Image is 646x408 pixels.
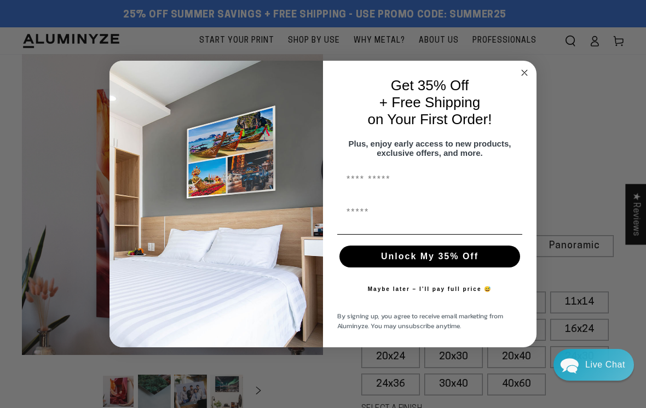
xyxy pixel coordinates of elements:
[109,61,323,347] img: 728e4f65-7e6c-44e2-b7d1-0292a396982f.jpeg
[585,349,625,381] div: Contact Us Directly
[553,349,634,381] div: Chat widget toggle
[337,234,522,235] img: underline
[349,139,511,158] span: Plus, enjoy early access to new products, exclusive offers, and more.
[368,111,492,127] span: on Your First Order!
[337,311,503,331] span: By signing up, you agree to receive email marketing from Aluminyze. You may unsubscribe anytime.
[391,77,469,94] span: Get 35% Off
[362,278,498,300] button: Maybe later – I’ll pay full price 😅
[379,94,480,110] span: + Free Shipping
[518,66,531,79] button: Close dialog
[339,246,520,267] button: Unlock My 35% Off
